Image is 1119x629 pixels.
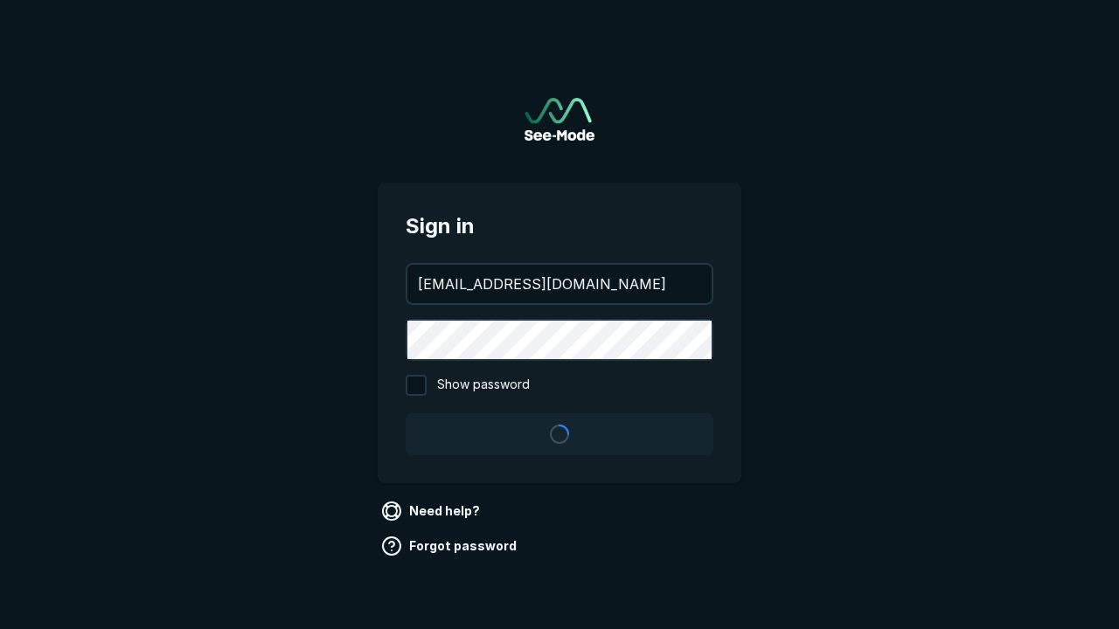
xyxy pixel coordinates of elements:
input: your@email.com [407,265,712,303]
span: Show password [437,375,530,396]
a: Forgot password [378,532,524,560]
img: See-Mode Logo [525,98,594,141]
a: Need help? [378,497,487,525]
span: Sign in [406,211,713,242]
a: Go to sign in [525,98,594,141]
